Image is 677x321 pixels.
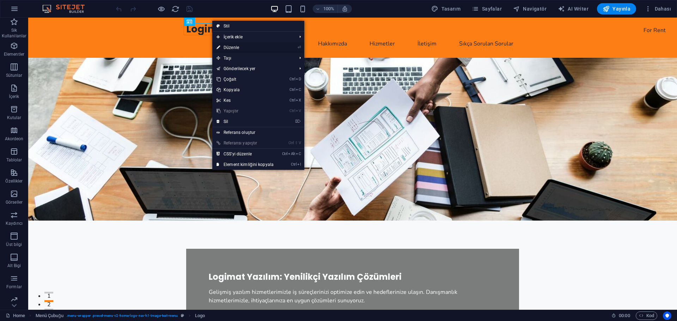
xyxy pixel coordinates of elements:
span: AI Writer [558,5,588,12]
a: Referans oluştur [212,127,304,138]
button: 100% [313,5,338,13]
i: Alt [288,152,295,156]
p: Görseller [6,199,23,205]
button: Dahası [642,3,674,14]
i: V [296,109,301,113]
i: Ctrl [289,109,295,113]
i: C [296,87,301,92]
i: Yeniden boyutlandırmada yakınlaştırma düzeyini seçilen cihaza uyacak şekilde otomatik olarak ayarla. [342,6,348,12]
i: I [297,162,301,167]
button: Ön izleme modundan çıkıp düzenlemeye devam etmek için buraya tıklayın [157,5,165,13]
a: CtrlCKopyala [212,85,278,95]
nav: breadcrumb [36,311,205,320]
h6: Oturum süresi [611,311,630,320]
i: ⌦ [295,119,301,124]
a: CtrlIElement kimliğini kopyala [212,159,278,170]
i: D [296,77,301,81]
i: Bu element, özelleştirilebilir bir ön ayar [181,314,184,317]
p: Tablolar [6,157,22,163]
button: 3 [16,291,25,293]
span: Dahası [645,5,671,12]
button: Navigatör [510,3,549,14]
p: Kutular [7,115,22,121]
p: Elementler [4,51,24,57]
button: Kod [636,311,657,320]
span: . menu-wrapper .preset-menu-v2-home-logo-nav-h1-image-text-menu [66,311,178,320]
p: Üst bilgi [6,242,22,247]
i: Ctrl [282,152,288,156]
p: Özellikler [5,178,23,184]
button: Usercentrics [663,311,671,320]
a: ⌦Sil [212,116,278,127]
i: Ctrl [288,141,294,145]
p: Formlar [6,284,22,290]
button: AI Writer [555,3,591,14]
button: Sayfalar [469,3,505,14]
i: ⏎ [298,45,301,50]
span: Navigatör [513,5,547,12]
a: Ctrl⇧VReferansı yapıştır [212,138,278,148]
i: Ctrl [289,87,295,92]
i: C [296,152,301,156]
a: CtrlAltCCSS'yi düzenle [212,149,278,159]
span: Taşı [212,53,294,63]
a: ⏎Düzenle [212,42,278,53]
button: 1 [16,274,25,276]
span: Sayfalar [472,5,502,12]
span: Seçmek için tıkla. Düzenlemek için çift tıkla [195,311,205,320]
h6: 100% [323,5,335,13]
span: Tasarım [431,5,461,12]
i: Ctrl [289,77,295,81]
i: X [296,98,301,103]
div: Tasarım (Ctrl+Alt+Y) [428,3,463,14]
i: ⇧ [295,141,298,145]
i: Ctrl [291,162,297,167]
button: Tasarım [428,3,463,14]
span: Seçmek için tıkla. Düzenlemek için çift tıkla [36,311,63,320]
p: Sütunlar [6,73,23,78]
p: İçerik [9,94,19,99]
i: Sayfayı yeniden yükleyin [171,5,179,13]
p: Akordeon [5,136,24,142]
button: 2 [16,283,25,284]
p: Kaydırıcı [6,221,23,226]
span: İçerik ekle [212,32,294,42]
i: Ctrl [289,98,295,103]
p: Alt Bigi [7,263,21,268]
button: reload [171,5,179,13]
a: CtrlXKes [212,95,278,106]
i: V [299,141,301,145]
div: For Rent [610,6,643,20]
a: Seçimi iptal etmek için tıkla. Sayfaları açmak için çift tıkla [6,311,25,320]
button: Yayınla [597,3,636,14]
span: Yayınla [603,5,630,12]
a: Stil [212,21,304,31]
img: Editor Logo [41,5,93,13]
a: Gönderilecek yer [212,63,294,74]
a: CtrlVYapıştır [212,106,278,116]
span: Kod [639,311,654,320]
span: : [624,313,625,318]
span: 00 00 [619,311,630,320]
a: CtrlDÇoğalt [212,74,278,85]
